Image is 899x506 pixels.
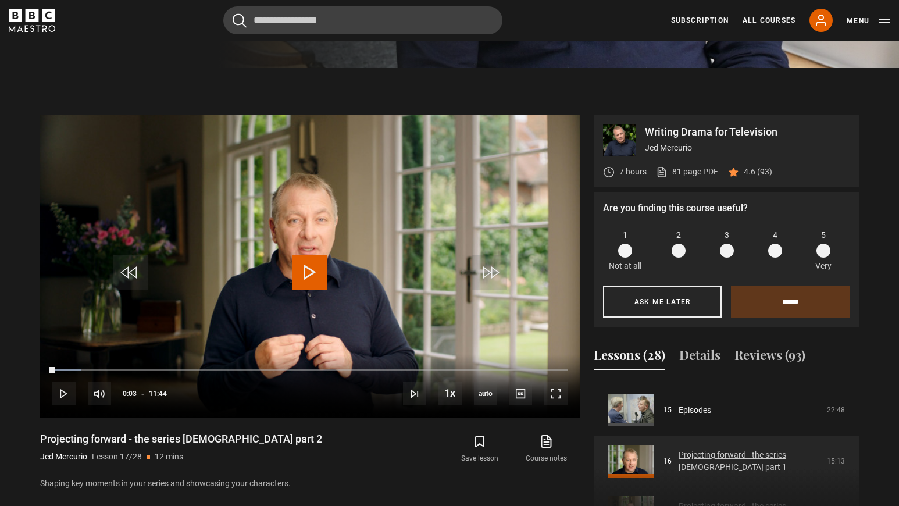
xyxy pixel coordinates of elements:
video-js: Video Player [40,115,580,418]
button: Details [679,345,720,370]
span: 4 [773,229,777,241]
a: Episodes [679,404,711,416]
span: auto [474,382,497,405]
p: Jed Mercurio [645,142,850,154]
button: Mute [88,382,111,405]
button: Toggle navigation [847,15,890,27]
span: 11:44 [149,383,167,404]
p: Lesson 17/28 [92,451,142,463]
svg: BBC Maestro [9,9,55,32]
span: 2 [676,229,681,241]
button: Next Lesson [403,382,426,405]
button: Save lesson [447,432,513,466]
a: Subscription [671,15,729,26]
p: Not at all [609,260,641,272]
a: Course notes [513,432,580,466]
button: Submit the search query [233,13,247,28]
p: Very [812,260,834,272]
button: Reviews (93) [734,345,805,370]
span: 1 [623,229,627,241]
p: Are you finding this course useful? [603,201,850,215]
span: 5 [821,229,826,241]
button: Captions [509,382,532,405]
a: Projecting forward - the series [DEMOGRAPHIC_DATA] part 1 [679,449,820,473]
a: 81 page PDF [656,166,718,178]
div: Current quality: 720p [474,382,497,405]
p: Shaping key moments in your series and showcasing your characters. [40,478,580,490]
span: - [141,390,144,398]
h1: Projecting forward - the series [DEMOGRAPHIC_DATA] part 2 [40,432,322,446]
span: 0:03 [123,383,137,404]
p: 12 mins [155,451,183,463]
p: Writing Drama for Television [645,127,850,137]
button: Play [52,382,76,405]
div: Progress Bar [52,369,568,372]
button: Fullscreen [544,382,568,405]
p: 7 hours [619,166,647,178]
a: All Courses [743,15,795,26]
p: Jed Mercurio [40,451,87,463]
span: 3 [725,229,729,241]
input: Search [223,6,502,34]
button: Playback Rate [438,382,462,405]
p: 4.6 (93) [744,166,772,178]
button: Ask me later [603,286,722,318]
button: Lessons (28) [594,345,665,370]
